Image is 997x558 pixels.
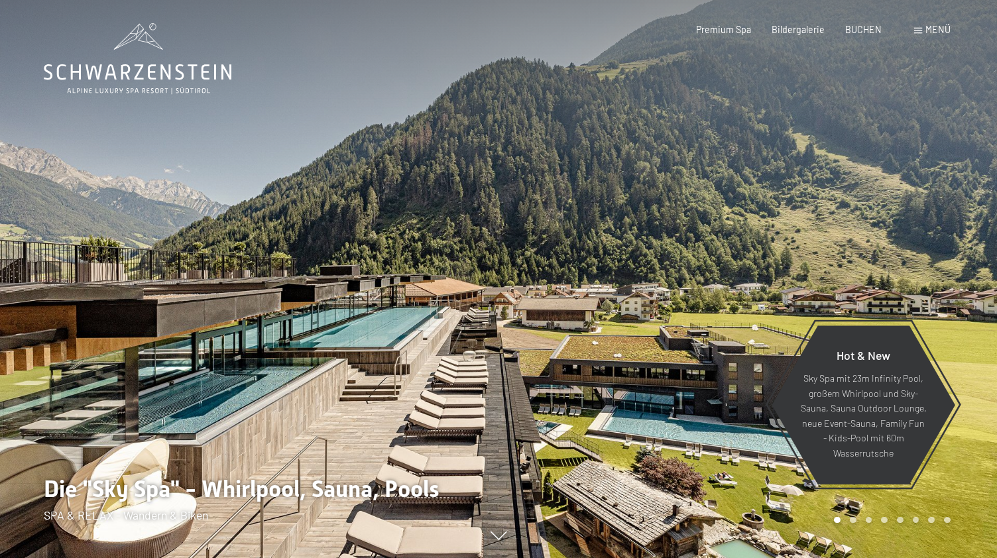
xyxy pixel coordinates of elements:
div: Carousel Page 4 [881,517,888,524]
div: Carousel Page 7 [928,517,935,524]
div: Carousel Pagination [829,517,950,524]
div: Carousel Page 3 [866,517,872,524]
div: Carousel Page 1 (Current Slide) [834,517,841,524]
a: Premium Spa [696,24,751,35]
div: Carousel Page 8 [944,517,951,524]
span: Hot & New [837,348,890,363]
div: Carousel Page 6 [913,517,919,524]
div: Carousel Page 5 [897,517,904,524]
a: BUCHEN [845,24,882,35]
a: Hot & New Sky Spa mit 23m Infinity Pool, großem Whirlpool und Sky-Sauna, Sauna Outdoor Lounge, ne... [771,325,956,485]
span: Menü [925,24,951,35]
p: Sky Spa mit 23m Infinity Pool, großem Whirlpool und Sky-Sauna, Sauna Outdoor Lounge, neue Event-S... [800,372,927,461]
div: Carousel Page 2 [850,517,856,524]
a: Bildergalerie [772,24,825,35]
